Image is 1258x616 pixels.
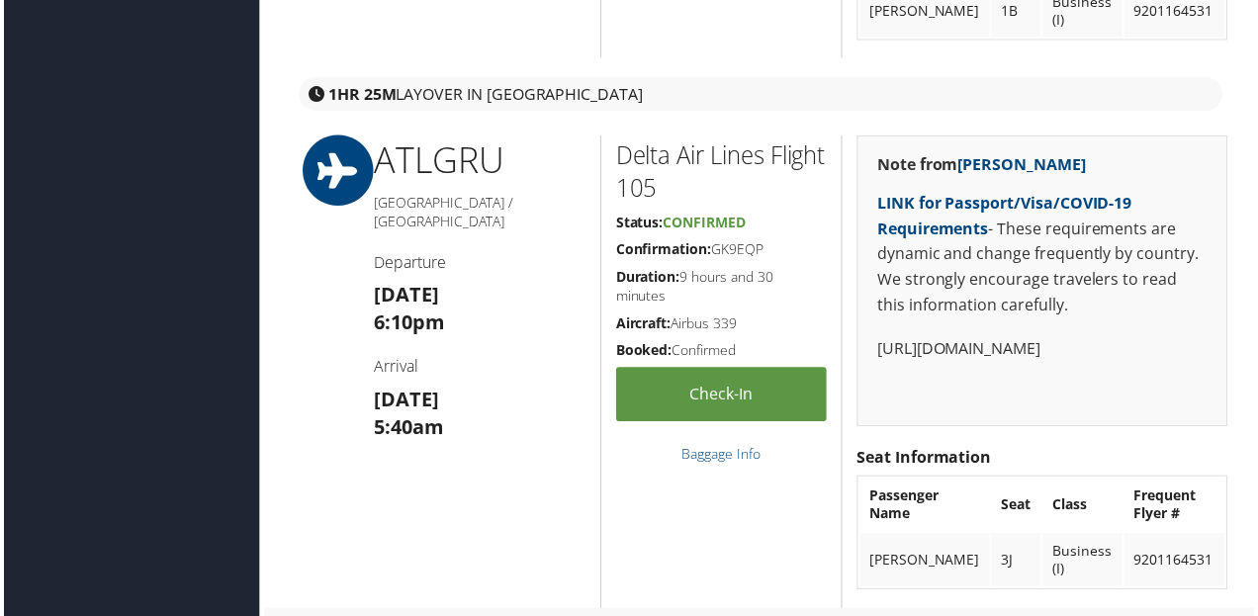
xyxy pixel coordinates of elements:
strong: [DATE] [373,283,438,309]
h4: Arrival [373,358,585,380]
strong: Aircraft: [616,315,672,334]
span: Confirmed [664,215,747,233]
h5: Airbus 339 [616,315,828,335]
a: Baggage Info [682,447,762,466]
strong: Note from [879,154,1089,176]
strong: Confirmation: [616,241,712,260]
strong: Seat Information [858,449,994,471]
strong: [DATE] [373,389,438,415]
h2: Delta Air Lines Flight 105 [616,139,828,206]
div: layover in [GEOGRAPHIC_DATA] [297,78,1226,112]
h5: [GEOGRAPHIC_DATA] / [GEOGRAPHIC_DATA] [373,195,585,233]
h4: Departure [373,253,585,275]
h5: 9 hours and 30 minutes [616,269,828,308]
td: 3J [994,537,1043,590]
a: Check-in [616,370,828,424]
strong: 6:10pm [373,310,444,337]
td: Business (I) [1045,537,1125,590]
strong: Booked: [616,343,673,362]
strong: Status: [616,215,664,233]
a: LINK for Passport/Visa/COVID-19 Requirements [879,194,1135,241]
th: Passenger Name [861,482,992,535]
strong: 1HR 25M [326,84,395,106]
strong: 5:40am [373,416,443,443]
th: Frequent Flyer # [1127,482,1228,535]
h5: GK9EQP [616,241,828,261]
p: [URL][DOMAIN_NAME] [879,339,1211,365]
th: Seat [994,482,1043,535]
a: [PERSON_NAME] [960,154,1089,176]
h5: Confirmed [616,343,828,363]
h1: ATL GRU [373,136,585,186]
td: 9201164531 [1127,537,1228,590]
th: Class [1045,482,1125,535]
td: [PERSON_NAME] [861,537,992,590]
p: - These requirements are dynamic and change frequently by country. We strongly encourage traveler... [879,193,1211,319]
strong: Duration: [616,269,680,288]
